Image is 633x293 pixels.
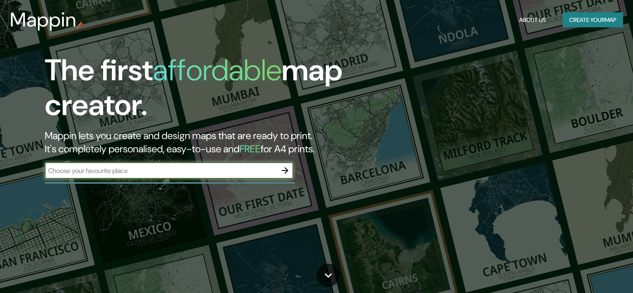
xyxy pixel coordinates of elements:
[10,8,77,31] h3: Mappin
[153,51,282,89] h1: affordable
[45,129,361,156] h2: Mappin lets you create and design maps that are ready to print. It's completely personalised, eas...
[239,142,261,155] h5: FREE
[563,12,623,28] button: Create yourmap
[77,22,83,28] img: mappin-pin
[45,166,277,175] input: Choose your favourite place
[45,53,361,129] h1: The first map creator.
[516,12,549,28] button: About Us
